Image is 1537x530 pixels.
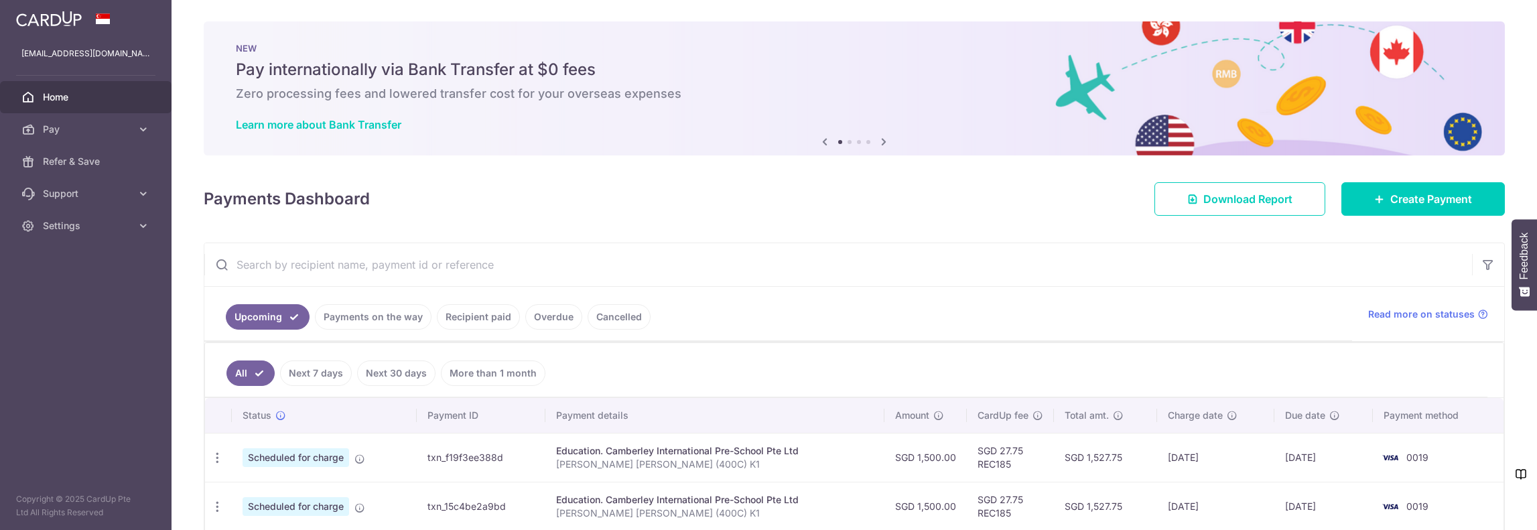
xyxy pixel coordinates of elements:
span: Charge date [1168,409,1223,422]
a: Create Payment [1341,182,1505,216]
a: All [226,360,275,386]
a: Overdue [525,304,582,330]
p: [PERSON_NAME] [PERSON_NAME] (400C) K1 [556,507,874,520]
td: SGD 27.75 REC185 [967,433,1054,482]
img: Bank transfer banner [204,21,1505,155]
span: Scheduled for charge [243,448,349,467]
span: CardUp fee [978,409,1028,422]
td: [DATE] [1157,433,1274,482]
span: Create Payment [1390,191,1472,207]
input: Search by recipient name, payment id or reference [204,243,1472,286]
span: Refer & Save [43,155,131,168]
p: NEW [236,43,1473,54]
span: Settings [43,219,131,233]
a: Recipient paid [437,304,520,330]
td: SGD 1,527.75 [1054,433,1157,482]
th: Payment ID [417,398,545,433]
a: Upcoming [226,304,310,330]
span: Status [243,409,271,422]
span: Amount [895,409,929,422]
p: [PERSON_NAME] [PERSON_NAME] (400C) K1 [556,458,874,471]
th: Payment details [545,398,884,433]
td: SGD 1,500.00 [884,433,967,482]
td: txn_f19f3ee388d [417,433,545,482]
h5: Pay internationally via Bank Transfer at $0 fees [236,59,1473,80]
h6: Zero processing fees and lowered transfer cost for your overseas expenses [236,86,1473,102]
img: Bank Card [1377,450,1404,466]
span: Download Report [1203,191,1292,207]
th: Payment method [1373,398,1503,433]
span: 0019 [1406,501,1428,512]
a: Cancelled [588,304,651,330]
span: Due date [1285,409,1325,422]
span: Pay [43,123,131,136]
p: [EMAIL_ADDRESS][DOMAIN_NAME] [21,47,150,60]
a: Next 30 days [357,360,436,386]
div: Education. Camberley International Pre-School Pte Ltd [556,493,874,507]
span: Support [43,187,131,200]
span: Read more on statuses [1368,308,1475,321]
span: 0019 [1406,452,1428,463]
img: Bank Card [1377,499,1404,515]
span: Total amt. [1065,409,1109,422]
span: Home [43,90,131,104]
button: Feedback - Show survey [1512,219,1537,310]
a: More than 1 month [441,360,545,386]
a: Read more on statuses [1368,308,1488,321]
td: [DATE] [1274,433,1373,482]
h4: Payments Dashboard [204,187,370,211]
a: Learn more about Bank Transfer [236,118,401,131]
span: Feedback [1518,233,1530,279]
span: Scheduled for charge [243,497,349,516]
a: Next 7 days [280,360,352,386]
div: Education. Camberley International Pre-School Pte Ltd [556,444,874,458]
img: CardUp [16,11,82,27]
a: Payments on the way [315,304,431,330]
a: Download Report [1154,182,1325,216]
